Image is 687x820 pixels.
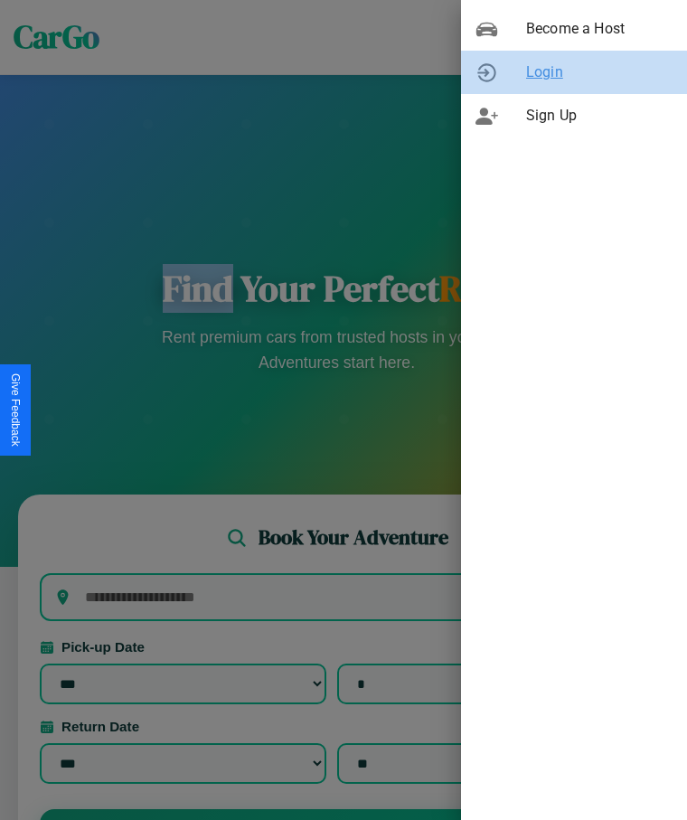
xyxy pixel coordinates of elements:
div: Give Feedback [9,373,22,447]
span: Login [526,61,673,83]
div: Login [461,51,687,94]
span: Sign Up [526,105,673,127]
div: Become a Host [461,7,687,51]
span: Become a Host [526,18,673,40]
div: Sign Up [461,94,687,137]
